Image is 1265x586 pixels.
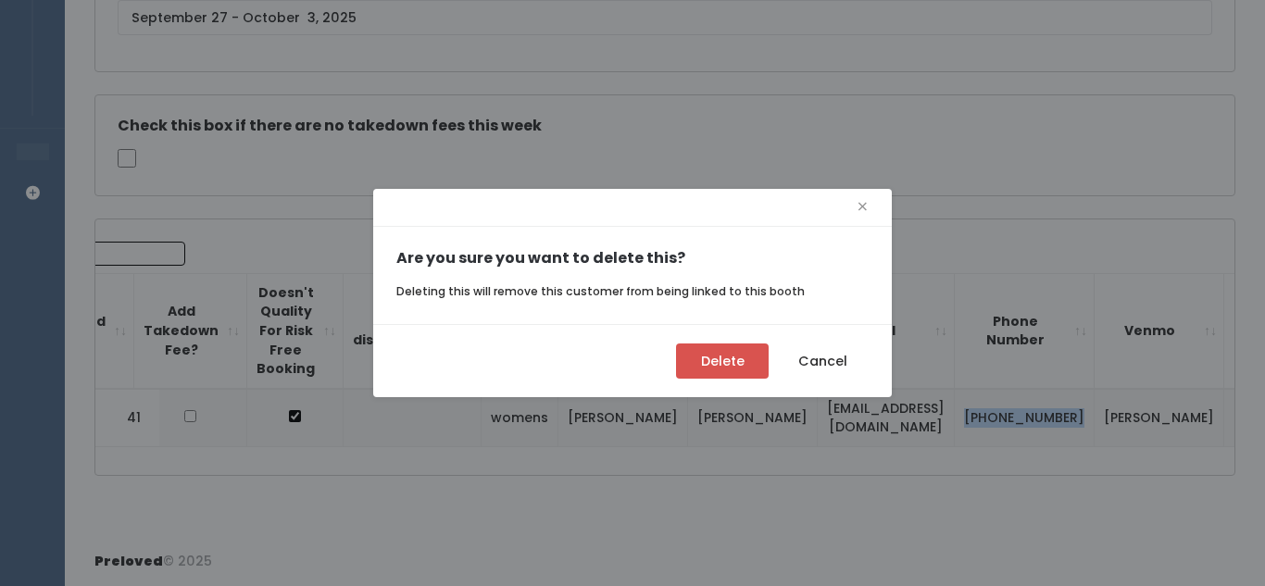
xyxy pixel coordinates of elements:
button: Delete [676,343,769,379]
h5: Are you sure you want to delete this? [396,250,869,267]
small: Deleting this will remove this customer from being linked to this booth [396,283,805,299]
button: Cancel [776,343,869,379]
button: Close [857,193,869,222]
span: × [857,193,869,221]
